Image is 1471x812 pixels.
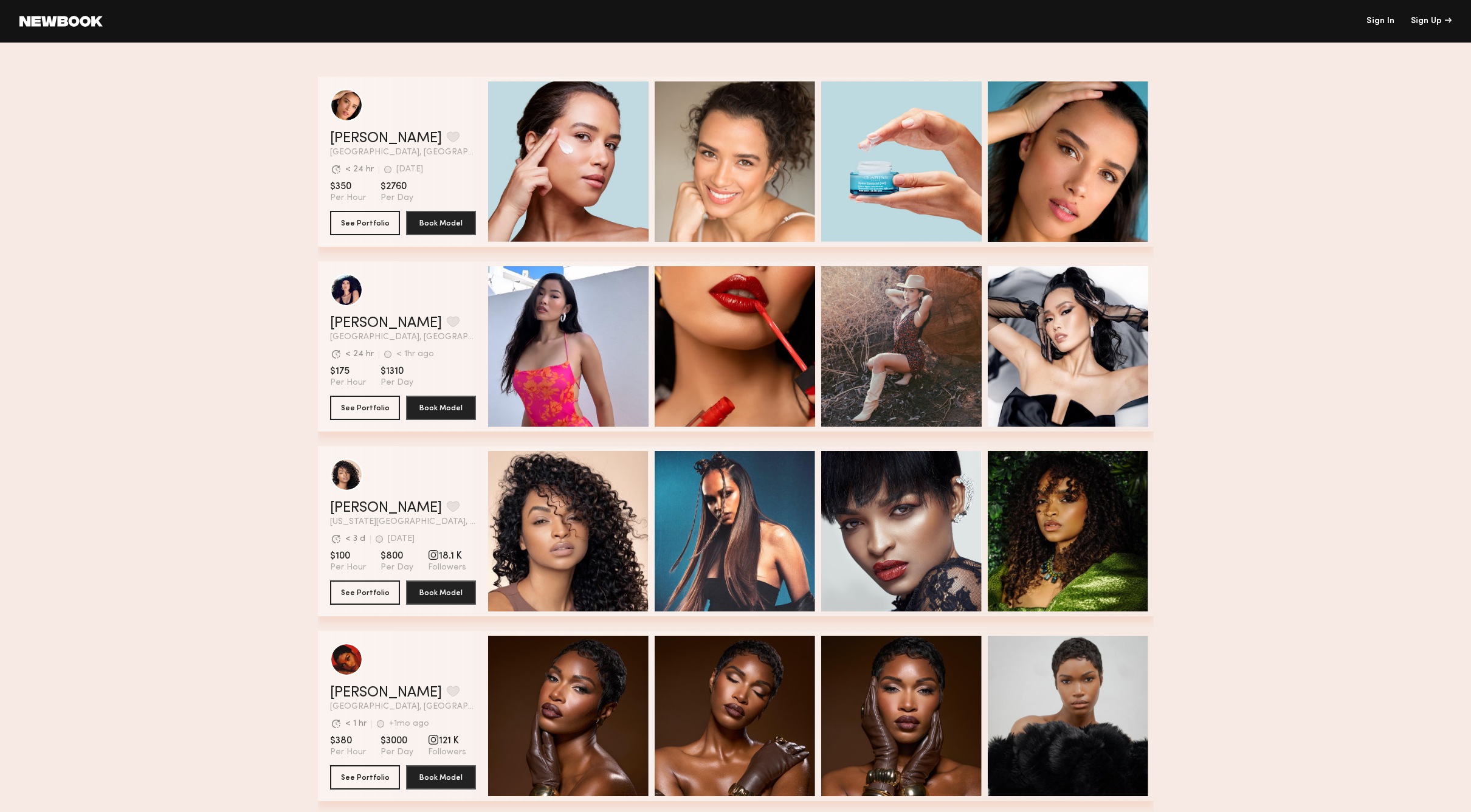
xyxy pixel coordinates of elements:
span: $3000 [381,735,413,747]
div: < 24 hr [345,165,374,174]
div: [DATE] [388,535,415,543]
span: Per Day [381,562,413,573]
div: Sign Up [1411,17,1452,26]
button: See Portfolio [330,765,400,790]
button: Book Model [406,580,476,605]
span: $2760 [381,181,413,193]
span: Followers [428,562,466,573]
span: Per Day [381,193,413,204]
button: Book Model [406,396,476,420]
span: Per Hour [330,377,366,388]
button: Book Model [406,765,476,790]
span: Per Hour [330,747,366,758]
div: < 24 hr [345,350,374,359]
span: 121 K [428,735,466,747]
span: [GEOGRAPHIC_DATA], [GEOGRAPHIC_DATA] [330,333,476,342]
button: See Portfolio [330,211,400,235]
div: < 1hr ago [396,350,434,359]
a: [PERSON_NAME] [330,316,442,331]
span: [GEOGRAPHIC_DATA], [GEOGRAPHIC_DATA] [330,703,476,711]
span: [US_STATE][GEOGRAPHIC_DATA], [GEOGRAPHIC_DATA] [330,518,476,526]
span: $100 [330,550,366,562]
span: $175 [330,365,366,377]
a: [PERSON_NAME] [330,131,442,146]
span: Per Hour [330,193,366,204]
div: [DATE] [396,165,423,174]
span: Per Hour [330,562,366,573]
span: Per Day [381,377,413,388]
span: [GEOGRAPHIC_DATA], [GEOGRAPHIC_DATA] [330,148,476,157]
span: Followers [428,747,466,758]
span: Per Day [381,747,413,758]
span: $1310 [381,365,413,377]
div: +1mo ago [389,720,429,728]
button: Book Model [406,211,476,235]
a: [PERSON_NAME] [330,686,442,700]
button: See Portfolio [330,580,400,605]
a: [PERSON_NAME] [330,501,442,515]
div: < 1 hr [345,720,367,728]
span: 18.1 K [428,550,466,562]
button: See Portfolio [330,396,400,420]
span: $380 [330,735,366,747]
div: < 3 d [345,535,365,543]
a: Sign In [1366,17,1394,26]
span: $350 [330,181,366,193]
span: $800 [381,550,413,562]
